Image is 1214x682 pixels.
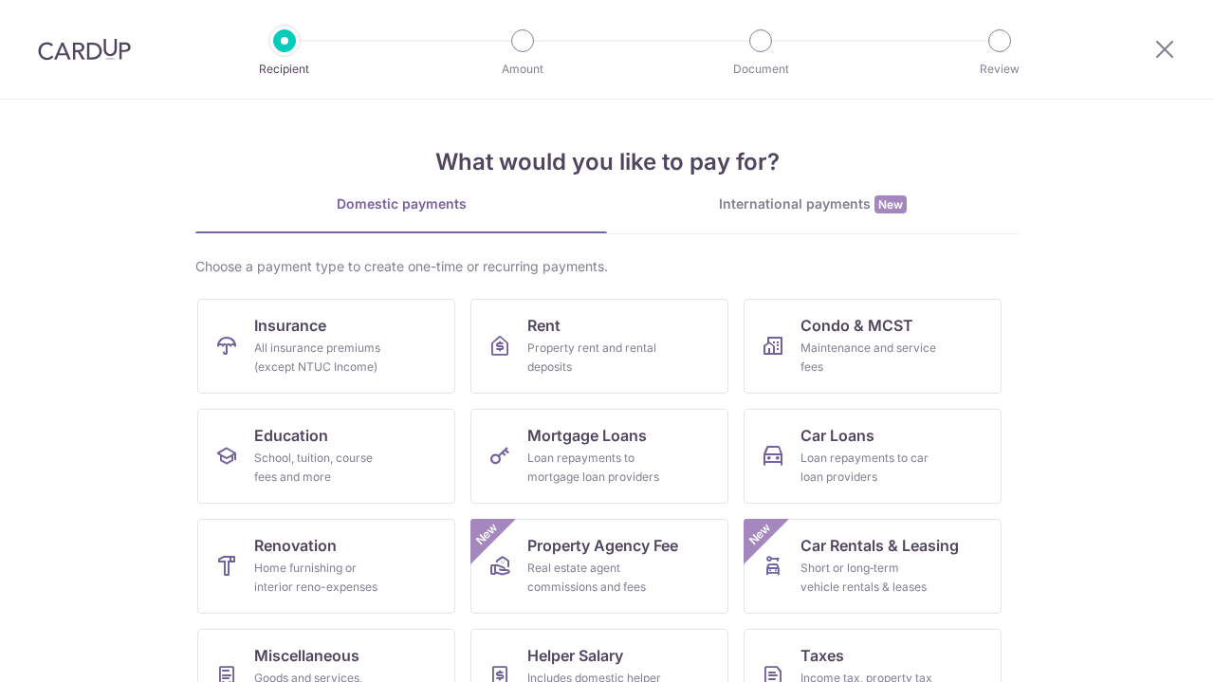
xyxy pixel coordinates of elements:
div: Domestic payments [195,194,607,213]
span: Property Agency Fee [527,534,678,557]
p: Recipient [214,60,355,79]
a: InsuranceAll insurance premiums (except NTUC Income) [197,299,455,394]
h4: What would you like to pay for? [195,145,1019,179]
div: Loan repayments to mortgage loan providers [527,449,664,487]
span: Helper Salary [527,644,623,667]
img: CardUp [38,38,131,61]
span: Renovation [254,534,337,557]
p: Amount [452,60,593,79]
span: New [874,195,907,213]
span: Condo & MCST [800,314,913,337]
a: Car Rentals & LeasingShort or long‑term vehicle rentals & leasesNew [744,519,1002,614]
div: Choose a payment type to create one-time or recurring payments. [195,257,1019,276]
a: Property Agency FeeReal estate agent commissions and feesNew [470,519,728,614]
span: Car Rentals & Leasing [800,534,959,557]
span: Insurance [254,314,326,337]
div: Short or long‑term vehicle rentals & leases [800,559,937,597]
span: Car Loans [800,424,874,447]
div: Maintenance and service fees [800,339,937,377]
span: Taxes [800,644,844,667]
a: Mortgage LoansLoan repayments to mortgage loan providers [470,409,728,504]
p: Document [690,60,831,79]
div: Property rent and rental deposits [527,339,664,377]
span: Miscellaneous [254,644,359,667]
div: All insurance premiums (except NTUC Income) [254,339,391,377]
div: Home furnishing or interior reno-expenses [254,559,391,597]
a: EducationSchool, tuition, course fees and more [197,409,455,504]
div: Real estate agent commissions and fees [527,559,664,597]
a: Car LoansLoan repayments to car loan providers [744,409,1002,504]
div: International payments [607,194,1019,214]
span: New [471,519,503,550]
a: RentProperty rent and rental deposits [470,299,728,394]
a: RenovationHome furnishing or interior reno-expenses [197,519,455,614]
div: School, tuition, course fees and more [254,449,391,487]
span: New [745,519,776,550]
p: Review [929,60,1070,79]
span: Rent [527,314,561,337]
span: Education [254,424,328,447]
a: Condo & MCSTMaintenance and service fees [744,299,1002,394]
div: Loan repayments to car loan providers [800,449,937,487]
span: Mortgage Loans [527,424,647,447]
